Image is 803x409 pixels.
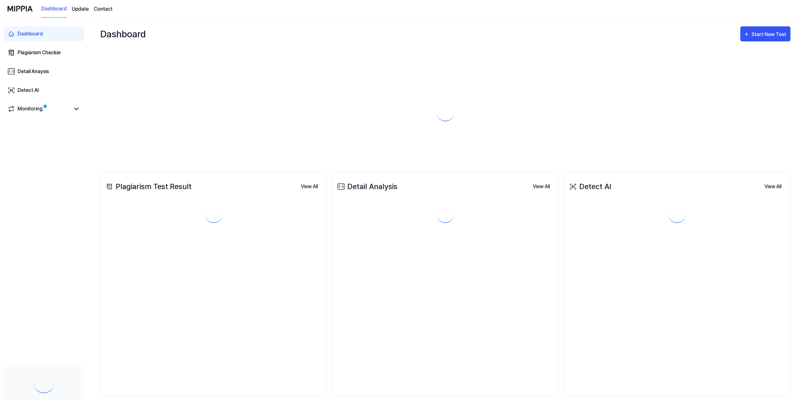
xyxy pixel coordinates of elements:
[759,180,786,193] button: View All
[568,181,611,192] div: Detect AI
[94,5,113,13] a: Contact
[4,45,84,60] a: Plagiarism Checker
[100,24,146,44] div: Dashboard
[740,26,790,41] button: Start New Test
[296,180,323,193] button: View All
[4,26,84,41] a: Dashboard
[41,0,67,18] a: Dashboard
[336,181,397,192] div: Detail Analysis
[104,181,192,192] div: Plagiarism Test Result
[18,49,61,56] div: Plagiarism Checker
[752,30,787,39] div: Start New Test
[8,105,70,113] a: Monitoring
[18,87,39,94] div: Detect AI
[18,30,43,38] div: Dashboard
[528,180,555,193] button: View All
[18,68,49,75] div: Detail Anaysis
[18,105,43,113] div: Monitoring
[4,83,84,98] a: Detect AI
[4,64,84,79] a: Detail Anaysis
[72,5,89,13] a: Update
